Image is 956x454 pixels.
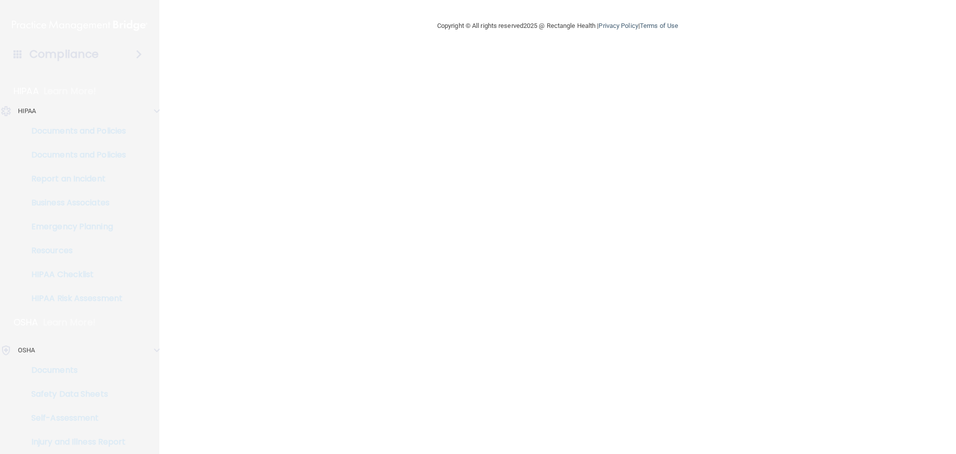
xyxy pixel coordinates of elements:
a: Terms of Use [640,22,678,29]
p: Injury and Illness Report [6,437,142,447]
p: Learn More! [44,85,97,97]
p: Documents [6,365,142,375]
p: HIPAA [18,105,36,117]
p: Documents and Policies [6,126,142,136]
p: Documents and Policies [6,150,142,160]
p: OSHA [18,344,35,356]
p: Safety Data Sheets [6,389,142,399]
p: Emergency Planning [6,222,142,232]
p: Self-Assessment [6,413,142,423]
p: Business Associates [6,198,142,208]
p: HIPAA Risk Assessment [6,294,142,303]
p: HIPAA Checklist [6,270,142,280]
p: HIPAA [13,85,39,97]
a: Privacy Policy [598,22,638,29]
img: PMB logo [12,15,147,35]
p: Resources [6,246,142,256]
p: OSHA [13,316,38,328]
h4: Compliance [29,47,99,61]
div: Copyright © All rights reserved 2025 @ Rectangle Health | | [376,10,739,42]
p: Learn More! [43,316,96,328]
p: Report an Incident [6,174,142,184]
